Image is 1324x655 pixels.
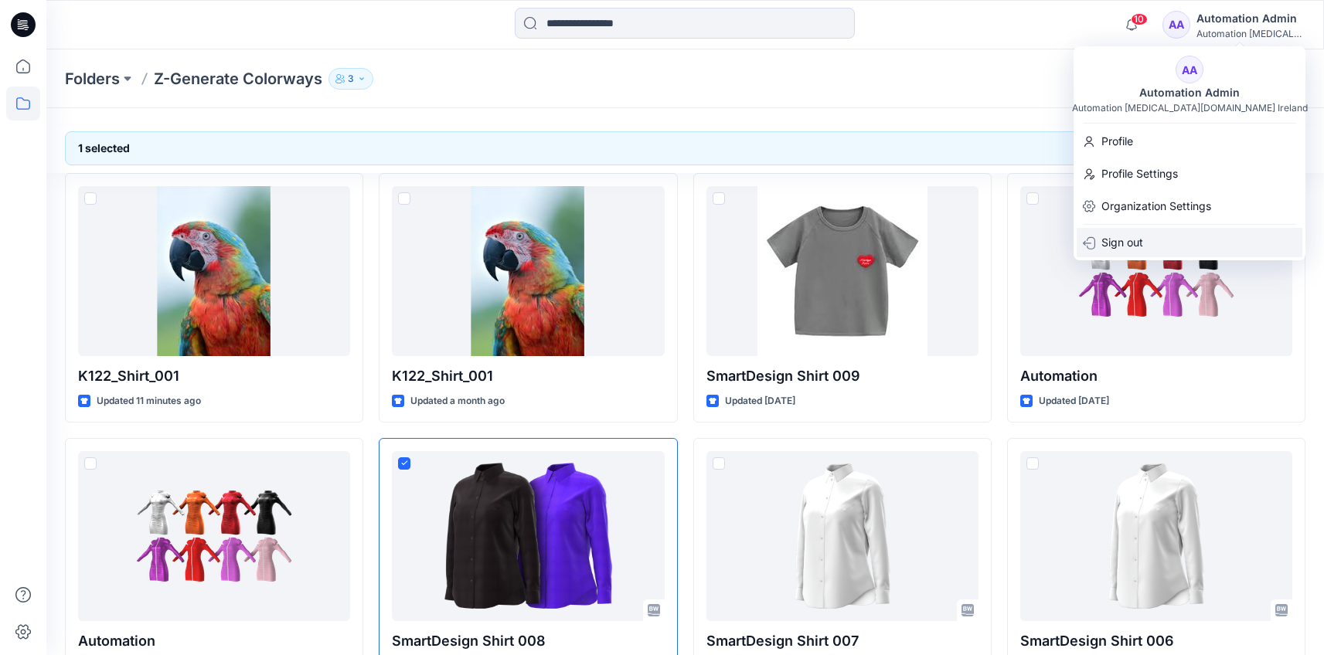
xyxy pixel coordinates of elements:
[1101,192,1211,221] p: Organization Settings
[1162,11,1190,39] div: AA
[1074,159,1305,188] a: Profile Settings
[78,139,130,158] h6: 1 selected
[1131,13,1148,25] span: 10
[1101,228,1143,257] p: Sign out
[78,365,350,387] p: K122_Shirt_001
[1101,159,1178,188] p: Profile Settings
[328,68,373,90] button: 3
[706,365,979,387] p: SmartDesign Shirt 009
[1074,192,1305,221] a: Organization Settings
[1020,365,1292,387] p: Automation
[78,630,350,652] p: Automation
[1072,102,1308,114] div: Automation [MEDICAL_DATA][DOMAIN_NAME] Ireland
[1196,9,1305,28] div: Automation Admin
[1101,127,1133,156] p: Profile
[65,68,120,90] a: Folders
[1039,393,1109,409] p: Updated [DATE]
[97,393,201,409] p: Updated 11 minutes ago
[392,365,664,387] p: K122_Shirt_001
[1074,127,1305,156] a: Profile
[154,68,322,90] p: Z-Generate Colorways
[410,393,505,409] p: Updated a month ago
[725,393,795,409] p: Updated [DATE]
[1196,28,1305,39] div: Automation [MEDICAL_DATA]...
[706,630,979,652] p: SmartDesign Shirt 007
[348,70,354,87] p: 3
[1020,630,1292,652] p: SmartDesign Shirt 006
[1176,56,1203,83] div: AA
[392,630,664,652] p: SmartDesign Shirt 008
[1130,83,1249,102] div: Automation Admin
